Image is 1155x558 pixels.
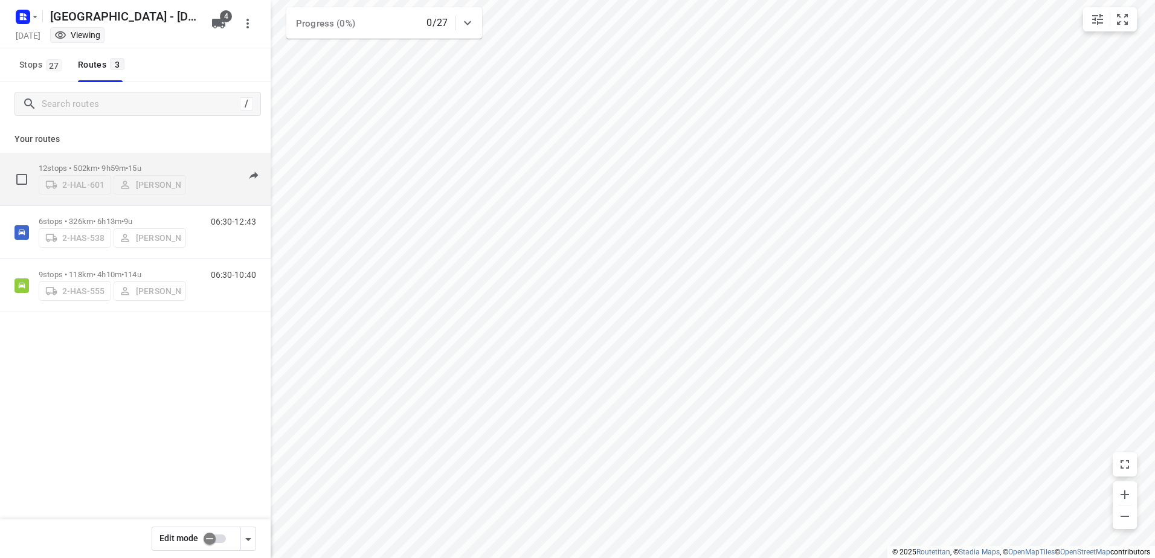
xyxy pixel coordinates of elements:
button: More [236,11,260,36]
input: Search routes [42,95,240,114]
span: 4 [220,10,232,22]
a: Stadia Maps [959,548,1000,556]
a: OpenMapTiles [1008,548,1055,556]
p: 9 stops • 118km • 4h10m [39,270,186,279]
button: Fit zoom [1110,7,1134,31]
button: Send to driver [242,164,266,188]
span: Progress (0%) [296,18,355,29]
div: Progress (0%)0/27 [286,7,482,39]
div: small contained button group [1083,7,1137,31]
span: Edit mode [159,533,198,543]
span: • [126,164,128,173]
span: 27 [46,59,62,71]
span: 9u [124,217,132,226]
span: 114u [124,270,141,279]
div: Routes [78,57,128,72]
button: 4 [207,11,231,36]
p: 6 stops • 326km • 6h13m [39,217,186,226]
span: 3 [110,58,124,70]
span: Select [10,167,34,191]
p: Your routes [14,133,256,146]
div: / [240,97,253,111]
p: 06:30-12:43 [211,217,256,226]
button: Map settings [1086,7,1110,31]
span: • [121,270,124,279]
div: Driver app settings [241,531,256,546]
span: Stops [19,57,66,72]
div: You are currently in view mode. To make any changes, go to edit project. [54,29,100,41]
span: • [121,217,124,226]
p: 06:30-10:40 [211,270,256,280]
a: Routetitan [916,548,950,556]
p: 0/27 [426,16,448,30]
li: © 2025 , © , © © contributors [892,548,1150,556]
a: OpenStreetMap [1060,548,1110,556]
span: 15u [128,164,141,173]
p: 12 stops • 502km • 9h59m [39,164,186,173]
